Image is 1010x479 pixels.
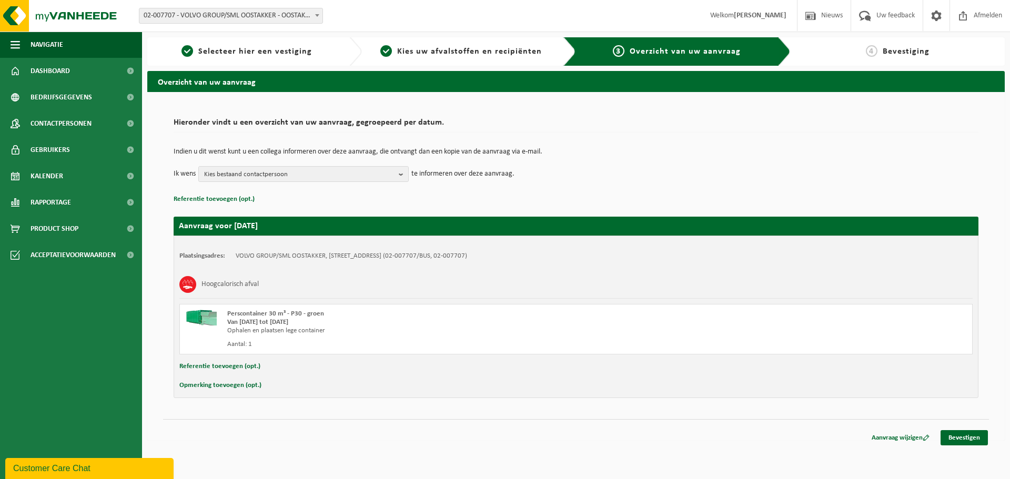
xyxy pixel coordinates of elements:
strong: Aanvraag voor [DATE] [179,222,258,230]
span: Dashboard [31,58,70,84]
a: 2Kies uw afvalstoffen en recipiënten [367,45,555,58]
a: Bevestigen [941,430,988,445]
span: 02-007707 - VOLVO GROUP/SML OOSTAKKER - OOSTAKKER [139,8,322,23]
h2: Hieronder vindt u een overzicht van uw aanvraag, gegroepeerd per datum. [174,118,978,133]
button: Referentie toevoegen (opt.) [174,192,255,206]
span: Gebruikers [31,137,70,163]
span: Bedrijfsgegevens [31,84,92,110]
span: Kalender [31,163,63,189]
a: 1Selecteer hier een vestiging [153,45,341,58]
span: Navigatie [31,32,63,58]
td: VOLVO GROUP/SML OOSTAKKER, [STREET_ADDRESS] (02-007707/BUS, 02-007707) [236,252,467,260]
span: Kies uw afvalstoffen en recipiënten [397,47,542,56]
button: Kies bestaand contactpersoon [198,166,409,182]
span: Acceptatievoorwaarden [31,242,116,268]
strong: Van [DATE] tot [DATE] [227,319,288,325]
p: Ik wens [174,166,196,182]
div: Ophalen en plaatsen lege container [227,327,618,335]
h2: Overzicht van uw aanvraag [147,71,1005,91]
p: Indien u dit wenst kunt u een collega informeren over deze aanvraag, die ontvangt dan een kopie v... [174,148,978,156]
iframe: chat widget [5,456,176,479]
button: Opmerking toevoegen (opt.) [179,379,261,392]
span: Product Shop [31,216,78,242]
strong: [PERSON_NAME] [734,12,786,19]
span: 02-007707 - VOLVO GROUP/SML OOSTAKKER - OOSTAKKER [139,8,323,24]
span: Overzicht van uw aanvraag [630,47,741,56]
span: Kies bestaand contactpersoon [204,167,395,182]
strong: Plaatsingsadres: [179,252,225,259]
p: te informeren over deze aanvraag. [411,166,514,182]
span: 1 [181,45,193,57]
span: Perscontainer 30 m³ - P30 - groen [227,310,324,317]
span: Bevestiging [883,47,930,56]
span: Selecteer hier een vestiging [198,47,312,56]
img: HK-XP-30-GN-00.png [185,310,217,325]
span: 4 [866,45,877,57]
span: Rapportage [31,189,71,216]
span: 3 [613,45,624,57]
span: Contactpersonen [31,110,92,137]
a: Aanvraag wijzigen [864,430,937,445]
div: Aantal: 1 [227,340,618,349]
h3: Hoogcalorisch afval [201,276,259,293]
span: 2 [380,45,392,57]
button: Referentie toevoegen (opt.) [179,360,260,373]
